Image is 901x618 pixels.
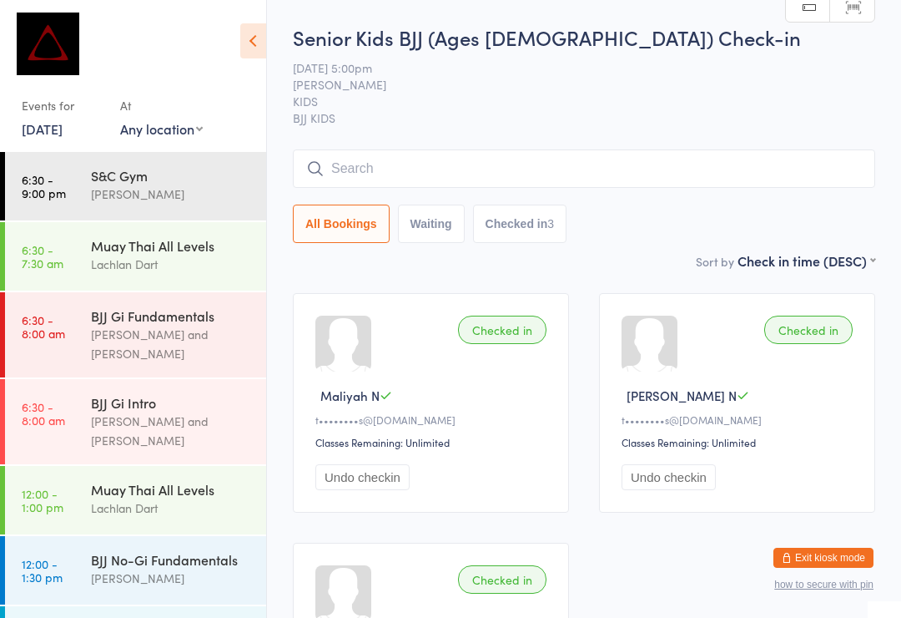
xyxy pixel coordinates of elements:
[293,93,849,109] span: KIDS
[293,76,849,93] span: [PERSON_NAME]
[773,548,873,568] button: Exit kiosk mode
[22,243,63,270] time: 6:30 - 7:30 am
[5,292,266,377] a: 6:30 -8:00 amBJJ Gi Fundamentals[PERSON_NAME] and [PERSON_NAME]
[22,119,63,138] a: [DATE]
[91,393,252,412] div: BJJ Gi Intro
[91,255,252,274] div: Lachlan Dart
[737,251,875,270] div: Check in time (DESC)
[293,149,875,188] input: Search
[315,435,551,449] div: Classes Remaining: Unlimited
[91,550,252,569] div: BJJ No-Gi Fundamentals
[774,579,873,590] button: how to secure with pin
[473,205,567,243] button: Checked in3
[91,480,252,499] div: Muay Thai All Levels
[5,536,266,605] a: 12:00 -1:30 pmBJJ No-Gi Fundamentals[PERSON_NAME]
[91,569,252,588] div: [PERSON_NAME]
[22,557,63,584] time: 12:00 - 1:30 pm
[5,152,266,220] a: 6:30 -9:00 pmS&C Gym[PERSON_NAME]
[91,306,252,325] div: BJJ Gi Fundamentals
[696,253,734,270] label: Sort by
[91,499,252,518] div: Lachlan Dart
[315,413,551,427] div: t••••••••s@[DOMAIN_NAME]
[5,466,266,534] a: 12:00 -1:00 pmMuay Thai All LevelsLachlan Dart
[293,23,875,51] h2: Senior Kids BJJ (Ages [DEMOGRAPHIC_DATA]) Check-in
[320,387,380,404] span: Maliyah N
[622,464,716,490] button: Undo checkin
[458,316,546,344] div: Checked in
[293,109,875,126] span: BJJ KIDS
[458,565,546,594] div: Checked in
[22,92,103,119] div: Events for
[91,412,252,450] div: [PERSON_NAME] and [PERSON_NAME]
[315,464,410,490] button: Undo checkin
[293,59,849,76] span: [DATE] 5:00pm
[91,166,252,185] div: S&C Gym
[22,173,66,200] time: 6:30 - 9:00 pm
[17,13,79,75] img: Dominance MMA Abbotsford
[622,435,858,449] div: Classes Remaining: Unlimited
[91,185,252,204] div: [PERSON_NAME]
[22,313,65,340] time: 6:30 - 8:00 am
[547,217,554,230] div: 3
[91,236,252,255] div: Muay Thai All Levels
[91,325,252,363] div: [PERSON_NAME] and [PERSON_NAME]
[622,413,858,427] div: t••••••••s@[DOMAIN_NAME]
[764,316,853,344] div: Checked in
[293,205,390,243] button: All Bookings
[5,379,266,464] a: 6:30 -8:00 amBJJ Gi Intro[PERSON_NAME] and [PERSON_NAME]
[22,400,65,427] time: 6:30 - 8:00 am
[22,487,63,514] time: 12:00 - 1:00 pm
[398,205,465,243] button: Waiting
[627,387,737,404] span: [PERSON_NAME] N
[120,119,203,138] div: Any location
[5,222,266,291] a: 6:30 -7:30 amMuay Thai All LevelsLachlan Dart
[120,92,203,119] div: At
